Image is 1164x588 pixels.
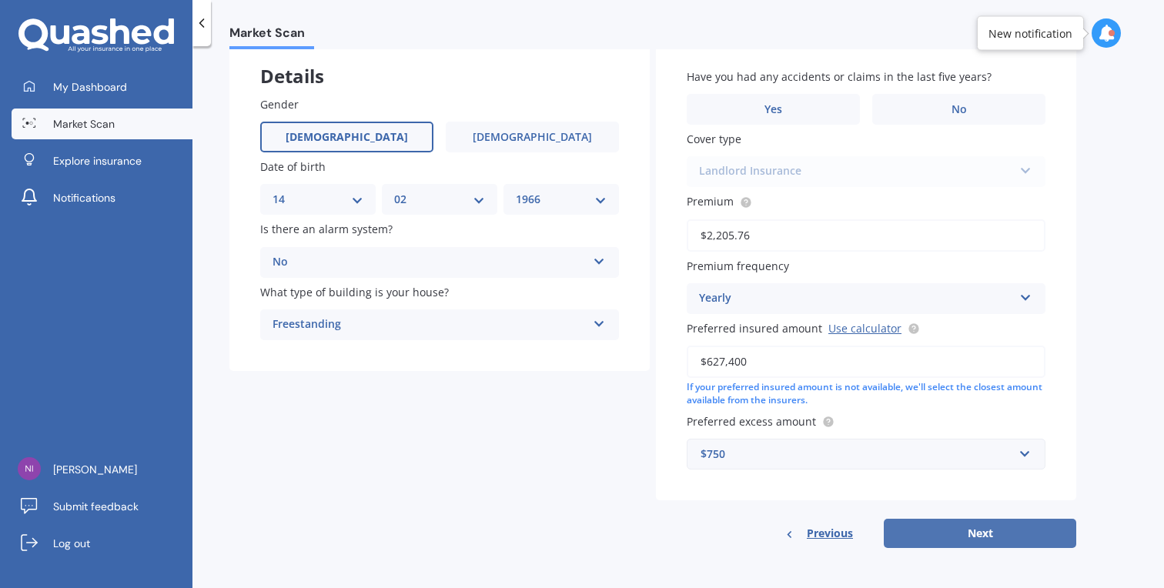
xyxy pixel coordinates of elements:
[764,103,782,116] span: Yes
[699,289,1013,308] div: Yearly
[687,346,1045,378] input: Enter amount
[687,132,741,146] span: Cover type
[884,519,1076,548] button: Next
[701,446,1013,463] div: $750
[687,195,734,209] span: Premium
[12,109,192,139] a: Market Scan
[687,414,816,429] span: Preferred excess amount
[53,499,139,514] span: Submit feedback
[807,522,853,545] span: Previous
[988,25,1072,41] div: New notification
[12,454,192,485] a: [PERSON_NAME]
[828,321,901,336] a: Use calculator
[53,116,115,132] span: Market Scan
[260,222,393,237] span: Is there an alarm system?
[687,321,822,336] span: Preferred insured amount
[687,69,992,84] span: Have you had any accidents or claims in the last five years?
[12,72,192,102] a: My Dashboard
[12,145,192,176] a: Explore insurance
[687,219,1045,252] input: Enter premium
[53,153,142,169] span: Explore insurance
[229,25,314,46] span: Market Scan
[18,457,41,480] img: 8a3877026c55fd27cf8d0de2b9104423
[687,381,1045,407] div: If your preferred insured amount is not available, we'll select the closest amount available from...
[53,190,115,205] span: Notifications
[12,182,192,213] a: Notifications
[952,103,967,116] span: No
[229,38,650,84] div: Details
[12,491,192,522] a: Submit feedback
[53,462,137,477] span: [PERSON_NAME]
[687,259,789,273] span: Premium frequency
[260,159,326,174] span: Date of birth
[53,536,90,551] span: Log out
[12,528,192,559] a: Log out
[273,253,587,272] div: No
[53,79,127,95] span: My Dashboard
[473,131,592,144] span: [DEMOGRAPHIC_DATA]
[286,131,408,144] span: [DEMOGRAPHIC_DATA]
[273,316,587,334] div: Freestanding
[260,285,449,299] span: What type of building is your house?
[260,97,299,112] span: Gender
